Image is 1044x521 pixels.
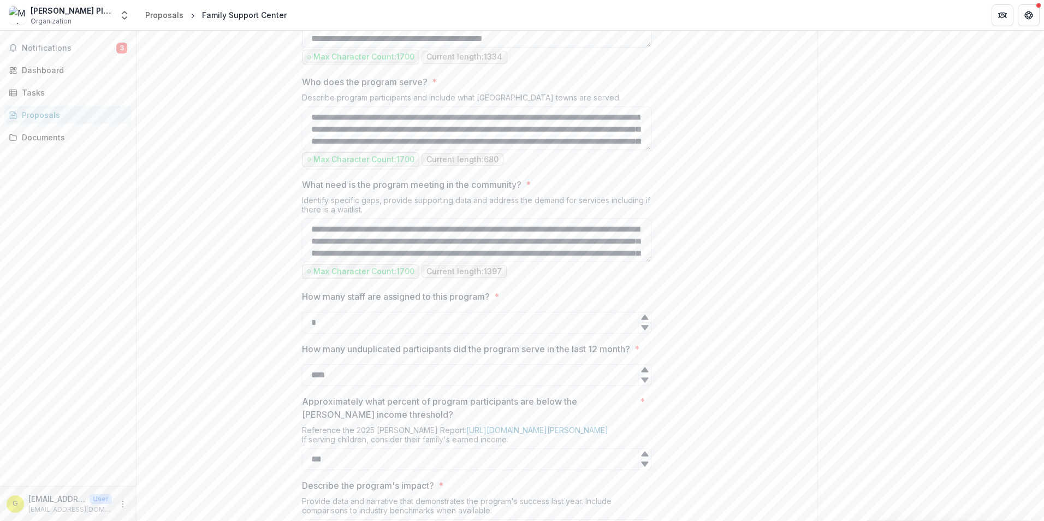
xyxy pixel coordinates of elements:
div: Tasks [22,87,123,98]
div: Reference the 2025 [PERSON_NAME] Report: If serving children, consider their family's earned income. [302,425,651,448]
div: Proposals [145,9,183,21]
p: User [90,494,112,504]
div: Dashboard [22,64,123,76]
p: [EMAIL_ADDRESS][DOMAIN_NAME] [28,505,112,514]
div: Documents [22,132,123,143]
button: Open entity switcher [117,4,132,26]
p: Current length: 680 [426,155,499,164]
span: Organization [31,16,72,26]
button: Notifications3 [4,39,132,57]
p: How many unduplicated participants did the program serve in the last 12 month? [302,342,630,356]
p: Approximately what percent of program participants are below the [PERSON_NAME] income threshold? [302,395,636,421]
a: Documents [4,128,132,146]
div: Proposals [22,109,123,121]
a: [URL][DOMAIN_NAME][PERSON_NAME] [466,425,608,435]
p: Max Character Count: 1700 [313,267,414,276]
button: More [116,498,129,511]
img: Madonna Place, Inc. [9,7,26,24]
span: 3 [116,43,127,54]
div: Provide data and narrative that demonstrates the program's success last year. Include comparisons... [302,496,651,519]
a: Proposals [4,106,132,124]
button: Partners [992,4,1013,26]
button: Get Help [1018,4,1040,26]
p: Max Character Count: 1700 [313,52,414,62]
nav: breadcrumb [141,7,291,23]
p: Describe the program's impact? [302,479,434,492]
div: Describe program participants and include what [GEOGRAPHIC_DATA] towns are served. [302,93,651,106]
p: Max Character Count: 1700 [313,155,414,164]
p: What need is the program meeting in the community? [302,178,521,191]
p: Current length: 1397 [426,267,502,276]
div: [PERSON_NAME] Place, Inc. [31,5,112,16]
p: Current length: 1334 [426,52,502,62]
a: Dashboard [4,61,132,79]
div: Identify specific gaps, provide supporting data and address the demand for services including if ... [302,196,651,218]
p: [EMAIL_ADDRESS][DOMAIN_NAME] [28,493,85,505]
div: grants@madonnaplace.org [13,500,18,507]
p: How many staff are assigned to this program? [302,290,490,303]
a: Tasks [4,84,132,102]
div: Family Support Center [202,9,287,21]
a: Proposals [141,7,188,23]
p: Who does the program serve? [302,75,428,88]
span: Notifications [22,44,116,53]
